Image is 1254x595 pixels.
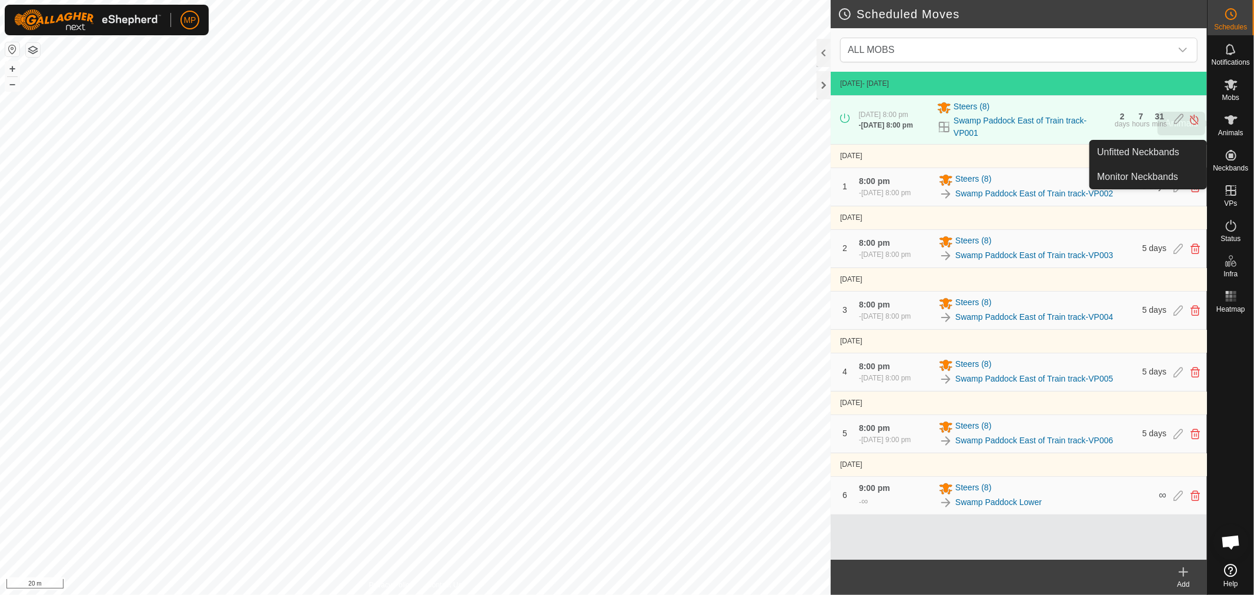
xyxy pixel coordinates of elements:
span: Steers (8) [955,296,991,310]
span: Monitor Neckbands [1097,170,1178,184]
span: Unfitted Neckbands [1097,145,1179,159]
span: [DATE] [840,460,862,469]
a: Swamp Paddock East of Train track-VP001 [954,115,1108,139]
div: - [859,373,911,383]
img: To [939,249,953,263]
span: [DATE] 8:00 pm [859,111,908,119]
div: - [859,494,868,509]
a: Unfitted Neckbands [1090,141,1206,164]
span: 8:00 pm [859,300,890,309]
span: Help [1223,580,1238,587]
span: 1 [842,182,847,191]
a: Open chat [1213,524,1249,560]
button: Map Layers [26,43,40,57]
button: – [5,77,19,91]
img: Gallagher Logo [14,9,161,31]
div: dropdown trigger [1171,38,1195,62]
a: Help [1208,559,1254,592]
a: Contact Us [427,580,462,590]
span: [DATE] [840,79,862,88]
span: [DATE] 8:00 pm [861,250,911,259]
span: 2 [842,243,847,253]
span: [DATE] [840,337,862,345]
img: To [939,496,953,510]
span: - [DATE] [862,79,889,88]
a: Swamp Paddock East of Train track-VP003 [955,249,1113,262]
span: 9:00 pm [859,483,890,493]
div: 31 [1155,112,1165,121]
span: Infra [1223,270,1238,278]
span: ∞ [861,496,868,506]
span: 5 days [1142,367,1166,376]
span: [DATE] 8:00 pm [861,374,911,382]
span: Steers (8) [955,173,991,187]
img: Turn off schedule move [1189,113,1200,126]
span: 8:00 pm [859,423,890,433]
img: To [939,434,953,448]
button: Reset Map [5,42,19,56]
span: ALL MOBS [848,45,894,55]
span: [DATE] 9:00 pm [861,436,911,444]
div: hours [1132,121,1150,128]
span: [DATE] 8:00 pm [861,189,911,197]
span: 5 days [1142,429,1166,438]
span: [DATE] 8:00 pm [861,121,913,129]
span: [DATE] [840,399,862,407]
div: - [859,434,911,445]
div: days [1115,121,1129,128]
a: Privacy Policy [369,580,413,590]
a: Swamp Paddock East of Train track-VP005 [955,373,1113,385]
span: Steers (8) [955,358,991,372]
span: [DATE] [840,213,862,222]
button: + [5,62,19,76]
span: ALL MOBS [843,38,1171,62]
div: 2 [1120,112,1125,121]
div: Add [1160,579,1207,590]
span: 6 [842,490,847,500]
span: Mobs [1222,94,1239,101]
span: ∞ [1159,489,1166,501]
div: 7 [1139,112,1143,121]
span: Heatmap [1216,306,1245,313]
h2: Scheduled Moves [838,7,1207,21]
div: - [859,249,911,260]
span: 8:00 pm [859,176,890,186]
span: MP [184,14,196,26]
span: Status [1220,235,1240,242]
span: Neckbands [1213,165,1248,172]
div: - [859,311,911,322]
span: 3 [842,305,847,315]
span: 4 [842,367,847,376]
span: 8:00 pm [859,238,890,248]
img: To [939,187,953,201]
span: 5 [842,429,847,438]
span: 5 days [1142,305,1166,315]
a: Swamp Paddock East of Train track-VP002 [955,188,1113,200]
span: [DATE] [840,152,862,160]
img: To [939,310,953,325]
span: VPs [1224,200,1237,207]
div: - [859,188,911,198]
a: Swamp Paddock East of Train track-VP006 [955,434,1113,447]
span: Notifications [1212,59,1250,66]
span: 8:00 pm [859,362,890,371]
span: Schedules [1214,24,1247,31]
span: Steers (8) [954,101,989,115]
span: 5 days [1142,243,1166,253]
a: Monitor Neckbands [1090,165,1206,189]
span: [DATE] [840,275,862,283]
span: Animals [1218,129,1243,136]
span: [DATE] 8:00 pm [861,312,911,320]
img: To [939,372,953,386]
div: mins [1152,121,1167,128]
a: Swamp Paddock East of Train track-VP004 [955,311,1113,323]
a: Swamp Paddock Lower [955,496,1042,509]
div: - [859,120,913,131]
span: Steers (8) [955,420,991,434]
span: Steers (8) [955,235,991,249]
span: Steers (8) [955,482,991,496]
